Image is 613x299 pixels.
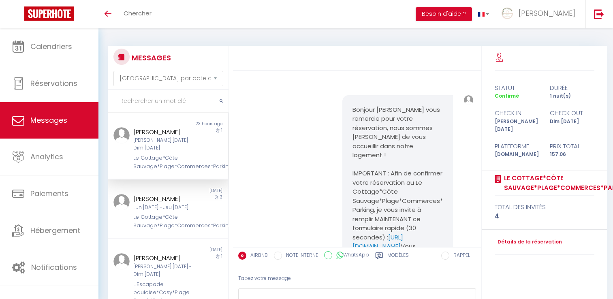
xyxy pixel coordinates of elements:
[545,92,600,100] div: 1 nuit(s)
[133,204,192,211] div: Lun [DATE] - Jeu [DATE]
[24,6,74,21] img: Super Booking
[168,188,227,194] div: [DATE]
[495,202,594,212] div: total des invités
[30,188,68,199] span: Paiements
[221,127,222,133] span: 1
[495,211,594,221] div: 4
[30,115,67,125] span: Messages
[352,233,403,251] a: [URL][DOMAIN_NAME]
[545,83,600,93] div: durée
[113,194,130,210] img: ...
[282,252,318,261] label: NOTE INTERNE
[221,253,222,259] span: 1
[130,49,171,67] h3: MESSAGES
[545,151,600,158] div: 157.06
[489,151,545,158] div: [DOMAIN_NAME]
[124,9,152,17] span: Chercher
[246,252,268,261] label: AIRBNB
[545,141,600,151] div: Prix total
[495,92,519,99] span: Confirmé
[220,194,222,200] span: 3
[489,108,545,118] div: check in
[133,137,192,152] div: [PERSON_NAME] [DATE] - Dim [DATE]
[168,247,227,253] div: [DATE]
[594,9,604,19] img: logout
[238,269,476,288] div: Tapez votre message
[133,194,192,204] div: [PERSON_NAME]
[113,253,130,269] img: ...
[133,154,192,171] div: Le Cottage*Côte Sauvage*Plage*Commerces*Parking
[113,127,130,143] img: ...
[501,7,513,19] img: ...
[30,225,80,235] span: Hébergement
[489,118,545,133] div: [PERSON_NAME] [DATE]
[545,108,600,118] div: check out
[133,213,192,230] div: Le Cottage*Côte Sauvage*Plage*Commerces*Parking
[495,238,562,246] a: Détails de la réservation
[449,252,470,261] label: RAPPEL
[133,127,192,137] div: [PERSON_NAME]
[133,263,192,278] div: [PERSON_NAME] [DATE] - Dim [DATE]
[168,121,227,127] div: 23 hours ago
[30,152,63,162] span: Analytics
[519,8,575,18] span: [PERSON_NAME]
[108,90,229,113] input: Rechercher un mot clé
[545,118,600,133] div: Dim [DATE]
[332,251,369,260] label: WhatsApp
[30,41,72,51] span: Calendriers
[489,83,545,93] div: statut
[416,7,472,21] button: Besoin d'aide ?
[489,141,545,151] div: Plateforme
[133,253,192,263] div: [PERSON_NAME]
[464,95,474,105] img: ...
[387,252,409,262] label: Modèles
[31,262,77,272] span: Notifications
[30,78,77,88] span: Réservations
